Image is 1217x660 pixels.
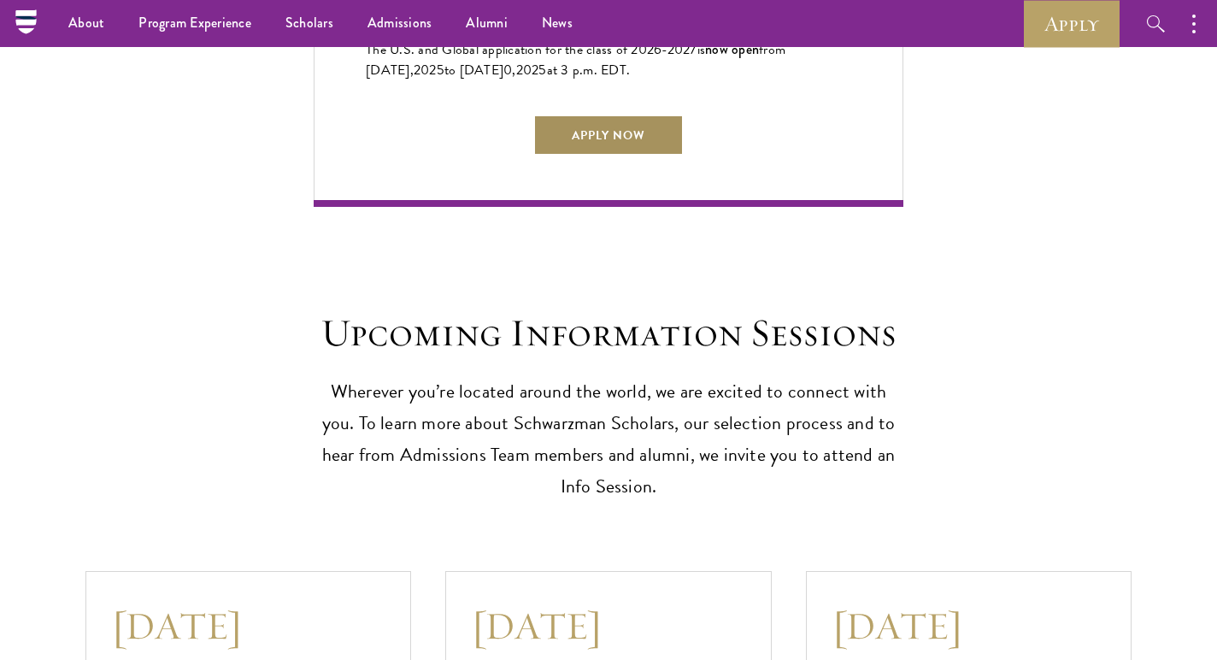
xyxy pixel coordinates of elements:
[697,39,706,60] span: is
[661,39,690,60] span: -202
[437,60,444,80] span: 5
[472,602,744,650] h3: [DATE]
[538,60,546,80] span: 5
[516,60,539,80] span: 202
[654,39,661,60] span: 6
[444,60,503,80] span: to [DATE]
[547,60,631,80] span: at 3 p.m. EDT.
[314,309,903,357] h2: Upcoming Information Sessions
[414,60,437,80] span: 202
[512,60,515,80] span: ,
[533,115,684,156] a: Apply Now
[314,376,903,503] p: Wherever you’re located around the world, we are excited to connect with you. To learn more about...
[366,39,785,80] span: from [DATE],
[112,602,385,650] h3: [DATE]
[366,39,654,60] span: The U.S. and Global application for the class of 202
[690,39,697,60] span: 7
[832,602,1105,650] h3: [DATE]
[705,39,759,59] span: now open
[503,60,512,80] span: 0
